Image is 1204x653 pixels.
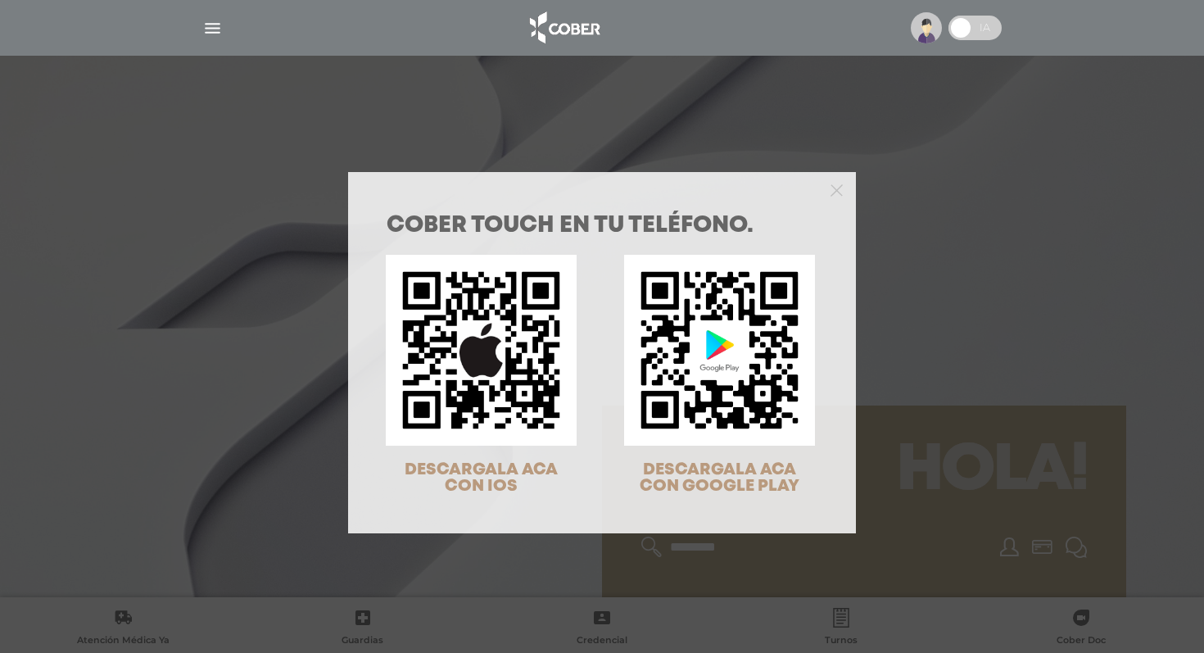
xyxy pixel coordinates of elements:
img: qr-code [624,255,815,446]
img: qr-code [386,255,577,446]
span: DESCARGALA ACA CON GOOGLE PLAY [640,462,799,494]
h1: COBER TOUCH en tu teléfono. [387,215,817,238]
span: DESCARGALA ACA CON IOS [405,462,558,494]
button: Close [831,182,843,197]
